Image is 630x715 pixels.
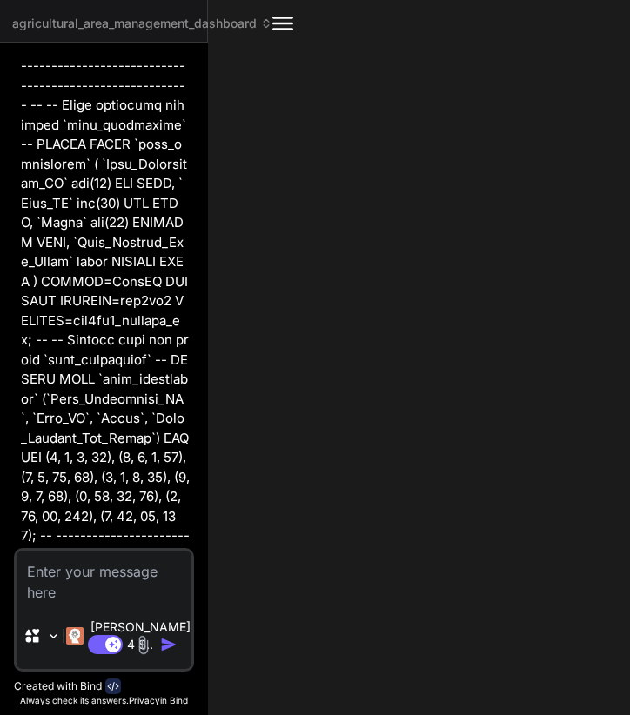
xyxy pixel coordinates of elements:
[160,636,178,653] img: icon
[105,678,121,694] img: bind-logo
[90,618,191,653] p: [PERSON_NAME] 4 S..
[46,629,61,644] img: Pick Models
[12,15,272,32] span: agricultural_area_management_dashboard
[14,679,102,693] p: Created with Bind
[129,695,160,705] span: Privacy
[133,635,153,655] img: attachment
[14,694,194,707] p: Always check its answers. in Bind
[66,627,84,645] img: Claude 4 Sonnet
